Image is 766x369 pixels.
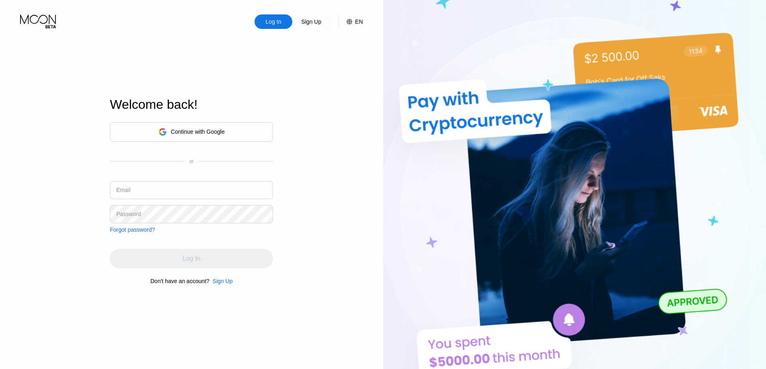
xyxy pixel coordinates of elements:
[150,278,209,284] div: Don't have an account?
[110,226,155,233] div: Forgot password?
[255,14,292,29] div: Log In
[300,18,322,26] div: Sign Up
[116,211,141,217] div: Password
[189,159,194,164] div: or
[338,14,363,29] div: EN
[209,278,233,284] div: Sign Up
[213,278,233,284] div: Sign Up
[292,14,330,29] div: Sign Up
[171,128,225,135] div: Continue with Google
[110,97,273,112] div: Welcome back!
[265,18,282,26] div: Log In
[110,122,273,142] div: Continue with Google
[116,187,130,193] div: Email
[355,18,363,25] div: EN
